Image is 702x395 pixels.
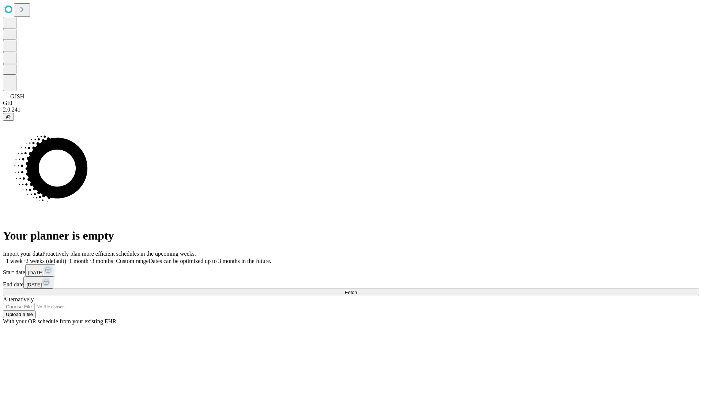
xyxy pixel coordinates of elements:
span: @ [6,114,11,120]
button: @ [3,113,14,121]
span: Proactively plan more efficient schedules in the upcoming weeks. [42,251,196,257]
h1: Your planner is empty [3,229,699,242]
span: With your OR schedule from your existing EHR [3,318,116,324]
span: 3 months [91,258,113,264]
span: Fetch [345,290,357,295]
div: End date [3,276,699,289]
span: Alternatively [3,296,34,302]
span: 1 month [69,258,88,264]
button: Upload a file [3,311,36,318]
div: 2.0.241 [3,106,699,113]
span: 1 week [6,258,23,264]
div: Start date [3,264,699,276]
span: [DATE] [28,270,44,275]
span: Custom range [116,258,148,264]
span: [DATE] [26,282,42,287]
span: GJSH [10,93,24,99]
span: Import your data [3,251,42,257]
button: Fetch [3,289,699,296]
span: 2 weeks (default) [26,258,66,264]
button: [DATE] [25,264,55,276]
span: Dates can be optimized up to 3 months in the future. [149,258,271,264]
button: [DATE] [23,276,53,289]
div: GEI [3,100,699,106]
